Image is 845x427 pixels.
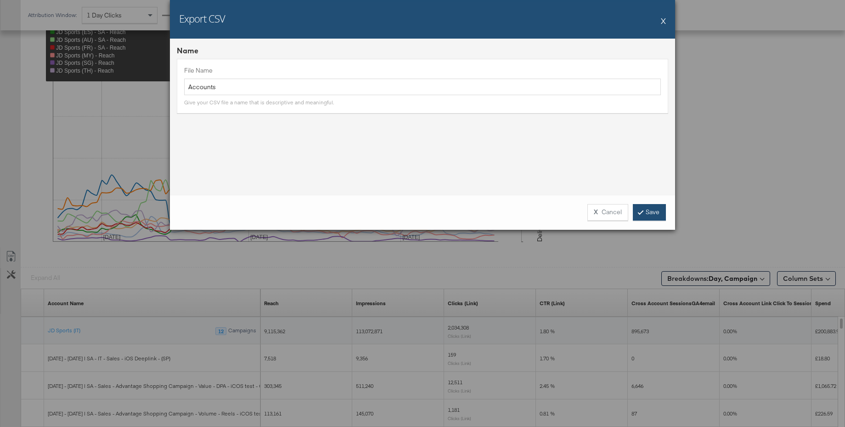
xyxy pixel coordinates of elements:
[184,66,661,75] label: File Name
[587,204,628,221] button: XCancel
[179,11,225,25] h2: Export CSV
[633,204,666,221] a: Save
[177,46,668,56] div: Name
[184,99,334,106] div: Give your CSV file a name that is descriptive and meaningful.
[594,208,598,216] strong: X
[661,11,666,30] button: X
